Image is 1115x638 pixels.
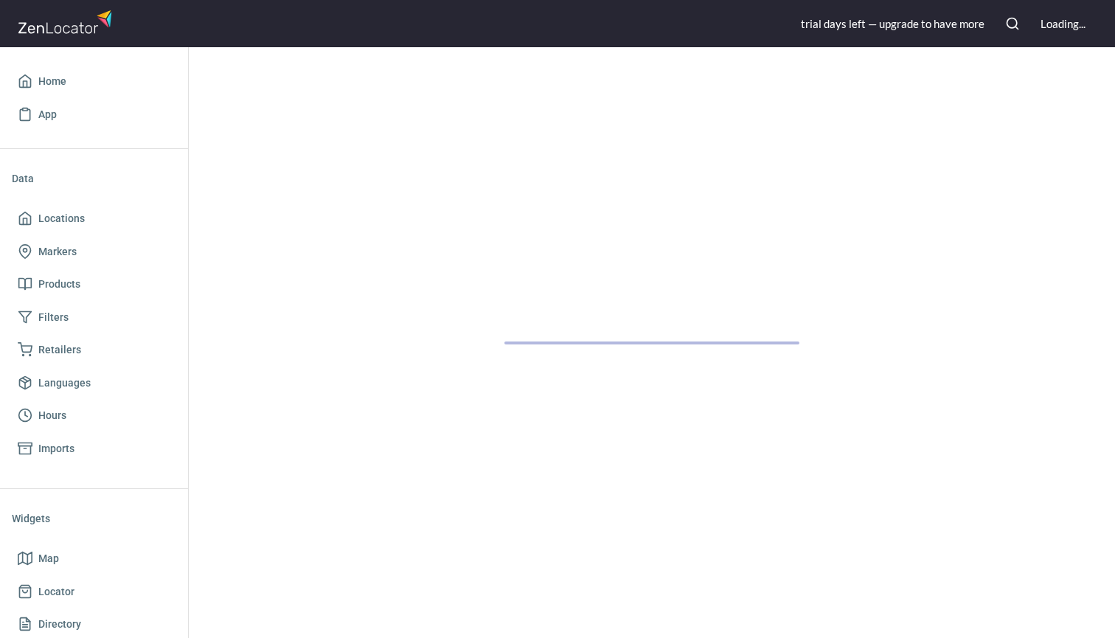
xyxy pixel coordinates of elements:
[38,209,85,228] span: Locations
[38,341,81,359] span: Retailers
[12,575,176,608] a: Locator
[12,202,176,235] a: Locations
[38,105,57,124] span: App
[38,275,80,294] span: Products
[12,161,176,196] li: Data
[38,406,66,425] span: Hours
[38,549,59,568] span: Map
[12,333,176,367] a: Retailers
[12,268,176,301] a: Products
[38,615,81,634] span: Directory
[12,542,176,575] a: Map
[18,6,117,38] img: zenlocator
[12,235,176,268] a: Markers
[996,7,1029,40] button: Search
[38,72,66,91] span: Home
[801,16,984,32] div: trial day s left — upgrade to have more
[12,367,176,400] a: Languages
[12,501,176,536] li: Widgets
[12,301,176,334] a: Filters
[38,583,74,601] span: Locator
[1041,16,1086,32] div: Loading...
[38,308,69,327] span: Filters
[38,440,74,458] span: Imports
[12,98,176,131] a: App
[38,374,91,392] span: Languages
[38,243,77,261] span: Markers
[12,65,176,98] a: Home
[12,432,176,465] a: Imports
[12,399,176,432] a: Hours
